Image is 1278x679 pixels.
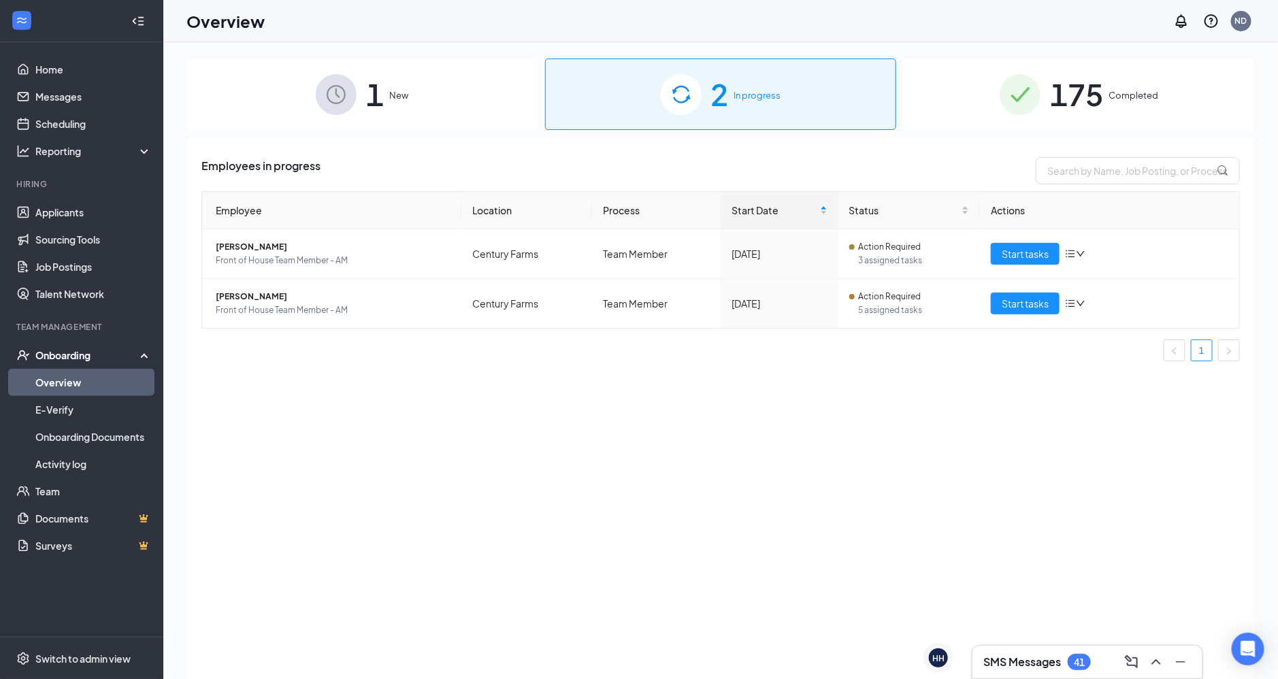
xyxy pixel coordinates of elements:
button: right [1218,339,1240,361]
span: down [1076,299,1085,308]
div: [DATE] [732,296,828,311]
input: Search by Name, Job Posting, or Process [1036,157,1240,184]
button: Start tasks [991,243,1060,265]
button: Start tasks [991,293,1060,314]
span: bars [1065,298,1076,309]
td: Team Member [592,229,721,279]
td: Century Farms [461,279,592,328]
span: right [1225,347,1233,355]
svg: UserCheck [16,348,30,362]
span: Action Required [859,240,921,254]
a: Job Postings [35,253,152,280]
svg: ComposeMessage [1124,654,1140,670]
span: [PERSON_NAME] [216,290,450,303]
th: Status [838,192,980,229]
a: Sourcing Tools [35,226,152,253]
button: Minimize [1170,651,1192,673]
button: left [1164,339,1185,361]
td: Team Member [592,279,721,328]
li: Previous Page [1164,339,1185,361]
span: Start Date [732,203,817,218]
div: Team Management [16,321,149,333]
svg: QuestionInfo [1203,13,1219,29]
th: Employee [202,192,461,229]
a: Applicants [35,199,152,226]
div: Reporting [35,144,152,158]
th: Process [592,192,721,229]
svg: Minimize [1173,654,1189,670]
button: ChevronUp [1145,651,1167,673]
span: 1 [366,71,384,118]
h1: Overview [186,10,265,33]
div: Switch to admin view [35,652,131,665]
span: 2 [711,71,729,118]
span: Action Required [859,290,921,303]
span: Front of House Team Member - AM [216,254,450,267]
h3: SMS Messages [983,655,1061,669]
div: HH [932,652,945,664]
span: bars [1065,248,1076,259]
th: Location [461,192,592,229]
div: Hiring [16,178,149,190]
svg: WorkstreamLogo [15,14,29,27]
a: DocumentsCrown [35,505,152,532]
svg: ChevronUp [1148,654,1164,670]
svg: Analysis [16,144,30,158]
span: 3 assigned tasks [859,254,969,267]
span: Completed [1109,88,1158,102]
a: Overview [35,369,152,396]
a: Talent Network [35,280,152,308]
a: Messages [35,83,152,110]
svg: Settings [16,652,30,665]
a: Home [35,56,152,83]
a: E-Verify [35,396,152,423]
div: [DATE] [732,246,828,261]
span: Employees in progress [201,157,321,184]
span: down [1076,249,1085,259]
span: New [389,88,408,102]
span: In progress [734,88,781,102]
a: 1 [1192,340,1212,361]
span: Status [849,203,959,218]
td: Century Farms [461,229,592,279]
div: Onboarding [35,348,140,362]
svg: Collapse [131,14,145,28]
th: Actions [980,192,1239,229]
div: ND [1235,15,1247,27]
a: Scheduling [35,110,152,137]
span: Start tasks [1002,246,1049,261]
li: Next Page [1218,339,1240,361]
a: Team [35,478,152,505]
a: Onboarding Documents [35,423,152,450]
span: [PERSON_NAME] [216,240,450,254]
span: left [1170,347,1179,355]
button: ComposeMessage [1121,651,1143,673]
span: Front of House Team Member - AM [216,303,450,317]
div: Open Intercom Messenger [1232,633,1264,665]
span: 175 [1050,71,1103,118]
div: 41 [1074,657,1085,668]
a: Activity log [35,450,152,478]
svg: Notifications [1173,13,1190,29]
span: Start tasks [1002,296,1049,311]
li: 1 [1191,339,1213,361]
span: 5 assigned tasks [859,303,969,317]
a: SurveysCrown [35,532,152,559]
